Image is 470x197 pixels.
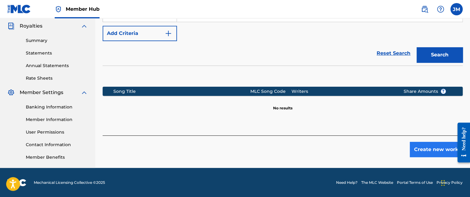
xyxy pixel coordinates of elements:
[26,154,88,161] a: Member Benefits
[26,129,88,135] a: User Permissions
[80,22,88,30] img: expand
[453,118,470,167] iframe: Resource Center
[55,6,62,13] img: Top Rightsholder
[7,179,26,186] img: logo
[7,5,31,13] img: MLC Logo
[26,116,88,123] a: Member Information
[20,22,42,30] span: Royalties
[292,88,394,95] div: Writers
[7,22,15,30] img: Royalties
[20,89,63,96] span: Member Settings
[26,142,88,148] a: Contact Information
[165,30,172,37] img: 9d2ae6d4665cec9f34b9.svg
[450,3,463,15] div: User Menu
[26,75,88,81] a: Rate Sheets
[441,89,446,94] span: ?
[80,89,88,96] img: expand
[410,142,463,157] button: Create new work
[66,6,100,13] span: Member Hub
[434,3,447,15] div: Help
[397,180,433,185] a: Portal Terms of Use
[26,37,88,44] a: Summary
[421,6,428,13] img: search
[250,88,292,95] div: MLC Song Code
[26,104,88,110] a: Banking Information
[361,180,393,185] a: The MLC Website
[404,88,446,95] span: Share Amounts
[26,50,88,56] a: Statements
[439,168,470,197] iframe: Chat Widget
[7,89,15,96] img: Member Settings
[437,180,463,185] a: Privacy Policy
[336,180,358,185] a: Need Help?
[417,47,463,63] button: Search
[34,180,105,185] span: Mechanical Licensing Collective © 2025
[103,26,177,41] button: Add Criteria
[374,47,413,60] a: Reset Search
[113,88,250,95] div: Song Title
[26,63,88,69] a: Annual Statements
[273,98,292,111] p: No results
[437,6,444,13] img: help
[418,3,431,15] a: Public Search
[441,174,445,192] div: Drag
